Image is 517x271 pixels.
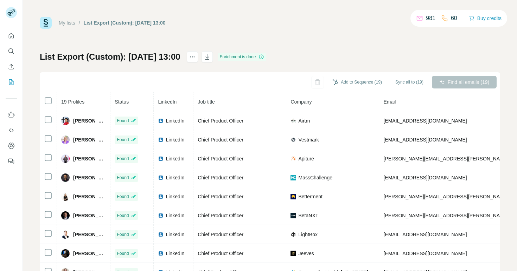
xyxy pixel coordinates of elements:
span: Betterment [298,193,322,200]
span: [PERSON_NAME] [73,250,106,257]
span: LinkedIn [166,174,184,181]
span: [PERSON_NAME] [73,136,106,143]
span: Chief Product Officer [198,137,243,143]
span: Vestmark [298,136,319,143]
span: Chief Product Officer [198,251,243,256]
span: [PERSON_NAME] [73,117,106,124]
h1: List Export (Custom): [DATE] 13:00 [40,51,180,62]
span: [PERSON_NAME] [73,193,106,200]
span: BetaNXT [298,212,318,219]
button: Sync all to (19) [390,77,428,87]
img: Avatar [61,249,70,258]
img: company-logo [291,251,296,256]
img: Avatar [61,173,70,182]
img: company-logo [291,213,296,218]
span: Found [117,174,129,181]
img: Avatar [61,135,70,144]
span: [EMAIL_ADDRESS][DOMAIN_NAME] [383,251,467,256]
button: Use Surfe on LinkedIn [6,108,17,121]
button: Search [6,45,17,58]
img: Avatar [61,230,70,239]
img: LinkedIn logo [158,194,164,199]
span: Found [117,250,129,257]
img: LinkedIn logo [158,118,164,124]
span: [PERSON_NAME] [73,174,106,181]
span: Found [117,156,129,162]
span: Chief Product Officer [198,213,243,218]
span: Found [117,137,129,143]
span: Apiture [298,155,314,162]
span: LinkedIn [166,117,184,124]
img: Avatar [61,211,70,220]
span: [PERSON_NAME] [73,231,106,238]
span: Found [117,212,129,219]
img: company-logo [291,156,296,161]
span: LinkedIn [166,155,184,162]
span: LinkedIn [166,212,184,219]
img: company-logo [291,137,296,143]
span: Chief Product Officer [198,175,243,180]
span: LinkedIn [166,250,184,257]
span: Status [115,99,129,105]
span: Email [383,99,396,105]
span: MassChallenge [298,174,332,181]
span: Found [117,118,129,124]
img: LinkedIn logo [158,137,164,143]
img: LinkedIn logo [158,156,164,161]
button: Enrich CSV [6,60,17,73]
span: Airtm [298,117,310,124]
img: company-logo [291,175,296,180]
img: Avatar [61,154,70,163]
img: company-logo [291,194,296,199]
div: List Export (Custom): [DATE] 13:00 [84,19,166,26]
span: Sync all to (19) [395,79,423,85]
span: [EMAIL_ADDRESS][DOMAIN_NAME] [383,118,467,124]
span: Found [117,193,129,200]
span: Chief Product Officer [198,156,243,161]
p: 60 [451,14,457,22]
span: Jeeves [298,250,314,257]
div: Enrichment is done [218,53,267,61]
span: LinkedIn [166,136,184,143]
button: Dashboard [6,139,17,152]
span: Company [291,99,312,105]
span: [PERSON_NAME] [73,155,106,162]
span: 19 Profiles [61,99,84,105]
img: LinkedIn logo [158,251,164,256]
span: Chief Product Officer [198,118,243,124]
span: LightBox [298,231,317,238]
span: [EMAIL_ADDRESS][DOMAIN_NAME] [383,175,467,180]
button: Add to Sequence (19) [327,77,387,87]
img: Avatar [61,117,70,125]
span: Found [117,231,129,238]
span: LinkedIn [166,231,184,238]
button: Feedback [6,155,17,167]
a: My lists [59,20,75,26]
img: LinkedIn logo [158,232,164,237]
span: [PERSON_NAME] [73,212,106,219]
img: LinkedIn logo [158,213,164,218]
span: Chief Product Officer [198,194,243,199]
img: Avatar [61,192,70,201]
button: actions [187,51,198,62]
li: / [79,19,80,26]
button: Buy credits [469,13,502,23]
span: [EMAIL_ADDRESS][DOMAIN_NAME] [383,232,467,237]
span: LinkedIn [166,193,184,200]
button: Use Surfe API [6,124,17,137]
img: company-logo [291,118,296,124]
img: company-logo [291,232,296,237]
span: LinkedIn [158,99,177,105]
span: Chief Product Officer [198,232,243,237]
p: 981 [426,14,435,22]
span: Job title [198,99,215,105]
span: [EMAIL_ADDRESS][DOMAIN_NAME] [383,137,467,143]
button: Quick start [6,29,17,42]
img: LinkedIn logo [158,175,164,180]
img: Surfe Logo [40,17,52,29]
button: My lists [6,76,17,88]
